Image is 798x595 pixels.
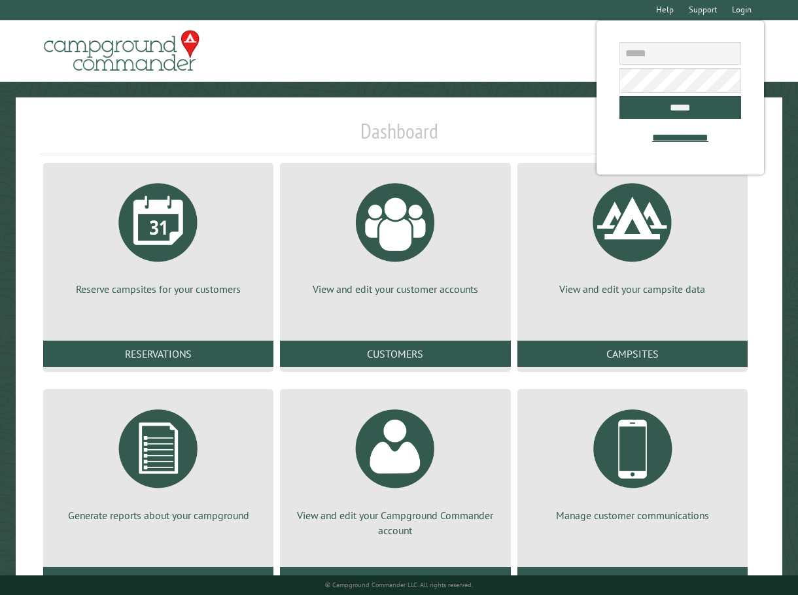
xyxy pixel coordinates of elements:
[43,567,273,593] a: Reports
[296,173,494,296] a: View and edit your customer accounts
[296,508,494,537] p: View and edit your Campground Commander account
[533,173,732,296] a: View and edit your campsite data
[533,399,732,522] a: Manage customer communications
[59,282,258,296] p: Reserve campsites for your customers
[280,567,510,593] a: Account
[59,173,258,296] a: Reserve campsites for your customers
[59,508,258,522] p: Generate reports about your campground
[296,399,494,537] a: View and edit your Campground Commander account
[517,341,748,367] a: Campsites
[40,25,203,76] img: Campground Commander
[533,282,732,296] p: View and edit your campsite data
[296,282,494,296] p: View and edit your customer accounts
[40,118,758,154] h1: Dashboard
[517,567,748,593] a: Communications
[59,399,258,522] a: Generate reports about your campground
[280,341,510,367] a: Customers
[533,508,732,522] p: Manage customer communications
[43,341,273,367] a: Reservations
[325,581,473,589] small: © Campground Commander LLC. All rights reserved.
